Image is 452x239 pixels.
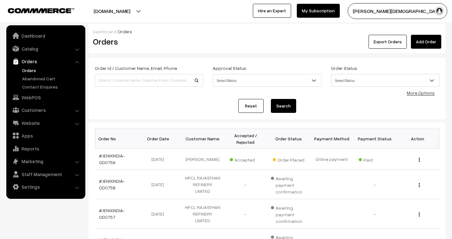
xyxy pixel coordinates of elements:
[224,199,267,229] td: -
[8,8,74,13] img: COMMMERCE
[411,35,441,49] a: Add Order
[8,117,83,129] a: Website
[138,170,181,199] td: [DATE]
[267,129,310,149] th: Order Status
[8,43,83,54] a: Catalog
[181,199,224,229] td: HPCL RAJASTHAN REFINERY LIMITED
[8,56,83,67] a: Orders
[8,130,83,141] a: Apps
[273,155,304,163] span: Order Placed
[213,74,321,87] span: Select Status
[348,3,447,19] button: [PERSON_NAME][DEMOGRAPHIC_DATA]
[271,203,306,224] span: Awaiting payment confirmation
[181,149,224,170] td: [PERSON_NAME]
[310,129,353,149] th: Payment Method
[297,4,340,18] a: My Subscription
[138,149,181,170] td: [DATE]
[21,83,83,90] a: Contact Enquires
[71,3,152,19] button: [DOMAIN_NAME]
[310,149,353,170] td: Online payment
[8,104,83,116] a: Customers
[8,156,83,167] a: Marketing
[8,6,63,14] a: COMMMERCE
[118,29,132,34] span: Orders
[238,99,264,113] a: Reset
[93,28,441,35] div: /
[21,67,83,74] a: Orders
[419,212,420,217] img: Menu
[331,74,439,87] span: Select Status
[353,129,396,149] th: Payment Status
[95,65,177,71] label: Order Id / Customer Name, Email, Phone
[224,170,267,199] td: -
[95,129,138,149] th: Order No
[138,129,181,149] th: Order Date
[331,75,439,86] span: Select Status
[99,208,125,220] a: #JENIXINDIA-OD0757
[353,199,396,229] td: -
[435,6,444,16] img: user
[407,90,435,95] a: More Options
[213,65,246,71] label: Approval Status
[21,75,83,82] a: Abandoned Cart
[353,170,396,199] td: -
[181,129,224,149] th: Customer Name
[99,178,125,190] a: #JENIXINDIA-OD0758
[99,153,125,165] a: #JENIXINDIA-OD0759
[93,37,203,46] h2: Orders
[93,29,116,34] a: Dashboard
[8,169,83,180] a: Staff Management
[419,183,420,187] img: Menu
[419,158,420,162] img: Menu
[8,181,83,193] a: Settings
[271,99,296,113] button: Search
[8,30,83,41] a: Dashboard
[8,143,83,154] a: Reports
[369,35,407,49] button: Export Orders
[138,199,181,229] td: [DATE]
[181,170,224,199] td: HPCL RAJASTHAN REFINERY LIMITED
[359,155,390,163] span: Paid
[8,92,83,103] a: WebPOS
[253,4,291,18] a: Hire an Expert
[396,129,439,149] th: Action
[230,155,261,163] span: Accepted
[95,74,203,87] input: Order Id / Customer Name / Customer Email / Customer Phone
[224,129,267,149] th: Accepted / Rejected
[213,75,321,86] span: Select Status
[271,174,306,195] span: Awaiting payment confirmation
[331,65,357,71] label: Order Status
